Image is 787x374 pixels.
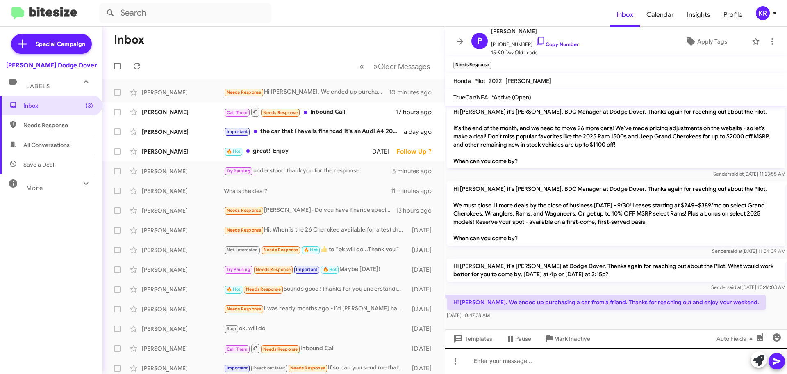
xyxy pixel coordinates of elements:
[447,312,490,318] span: [DATE] 10:47:38 AM
[491,26,579,36] span: [PERSON_NAME]
[227,326,237,331] span: Stop
[408,246,438,254] div: [DATE]
[697,34,727,49] span: Apply Tags
[391,187,438,195] div: 11 minutes ago
[396,207,438,215] div: 13 hours ago
[224,166,392,176] div: understood thank you for the response
[224,304,408,314] div: I was ready months ago - I'd [PERSON_NAME] has something that meets the criteria let me know
[640,3,680,27] a: Calendar
[26,83,50,90] span: Labels
[142,128,224,136] div: [PERSON_NAME]
[142,226,224,234] div: [PERSON_NAME]
[499,331,538,346] button: Pause
[227,306,262,312] span: Needs Response
[224,127,404,136] div: the car that I have is financed it's an Audi A4 2024 like I said to the last person it doesn't hu...
[408,344,438,353] div: [DATE]
[227,227,262,233] span: Needs Response
[396,108,438,116] div: 17 hours ago
[227,346,248,352] span: Call Them
[142,108,224,116] div: [PERSON_NAME]
[491,48,579,57] span: 15-90 Day Old Leads
[554,331,590,346] span: Mark Inactive
[290,365,325,371] span: Needs Response
[227,365,248,371] span: Important
[445,331,499,346] button: Templates
[224,265,408,274] div: Maybe [DATE]!
[453,77,471,85] span: Honda
[447,295,766,310] p: Hi [PERSON_NAME]. We ended up purchasing a car from a friend. Thanks for reaching out and enjoy y...
[680,3,717,27] a: Insights
[355,58,435,75] nav: Page navigation example
[227,149,241,154] span: 🔥 Hot
[727,284,742,290] span: said at
[6,61,97,69] div: [PERSON_NAME] Dodge Dover
[610,3,640,27] span: Inbox
[263,346,298,352] span: Needs Response
[142,325,224,333] div: [PERSON_NAME]
[227,89,262,95] span: Needs Response
[408,325,438,333] div: [DATE]
[142,207,224,215] div: [PERSON_NAME]
[447,181,785,246] p: Hi [PERSON_NAME] it's [PERSON_NAME], BDC Manager at Dodge Dover. Thanks again for reaching out ab...
[453,94,488,101] span: TrueCar/NEA
[489,77,502,85] span: 2022
[447,104,785,168] p: Hi [PERSON_NAME] it's [PERSON_NAME], BDC Manager at Dodge Dover. Thanks again for reaching out ab...
[224,225,408,235] div: Hi. When is the 26 Cherokee available for a test drive?
[86,101,93,110] span: (3)
[355,58,369,75] button: Previous
[142,266,224,274] div: [PERSON_NAME]
[505,77,551,85] span: [PERSON_NAME]
[142,364,224,372] div: [PERSON_NAME]
[515,331,531,346] span: Pause
[224,87,389,97] div: Hi [PERSON_NAME]. We ended up purchasing a car from a friend. Thanks for reaching out and enjoy y...
[227,208,262,213] span: Needs Response
[729,171,744,177] span: said at
[142,187,224,195] div: [PERSON_NAME]
[378,62,430,71] span: Older Messages
[227,129,248,134] span: Important
[227,247,258,252] span: Not-Interested
[710,331,762,346] button: Auto Fields
[452,331,492,346] span: Templates
[716,331,756,346] span: Auto Fields
[142,88,224,96] div: [PERSON_NAME]
[728,248,742,254] span: said at
[224,187,391,195] div: Whats the deal?
[408,266,438,274] div: [DATE]
[712,248,785,254] span: Sender [DATE] 11:54:09 AM
[142,147,224,156] div: [PERSON_NAME]
[224,324,408,333] div: ok..will do
[227,267,250,272] span: Try Pausing
[408,305,438,313] div: [DATE]
[756,6,770,20] div: KR
[224,285,408,294] div: Sounds good! Thanks for you understanding!
[23,101,93,110] span: Inbox
[114,33,144,46] h1: Inbox
[408,226,438,234] div: [DATE]
[142,305,224,313] div: [PERSON_NAME]
[373,61,378,71] span: »
[224,107,396,117] div: Inbound Call
[491,94,531,101] span: *Active (Open)
[253,365,285,371] span: Reach out later
[404,128,438,136] div: a day ago
[304,247,318,252] span: 🔥 Hot
[227,168,250,174] span: Try Pausing
[453,62,491,69] small: Needs Response
[717,3,749,27] a: Profile
[142,344,224,353] div: [PERSON_NAME]
[536,41,579,47] a: Copy Number
[99,3,271,23] input: Search
[246,287,281,292] span: Needs Response
[408,285,438,294] div: [DATE]
[256,267,291,272] span: Needs Response
[224,147,370,156] div: great! Enjoy
[368,58,435,75] button: Next
[749,6,778,20] button: KR
[396,147,438,156] div: Follow Up ?
[263,110,298,115] span: Needs Response
[23,161,54,169] span: Save a Deal
[142,167,224,175] div: [PERSON_NAME]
